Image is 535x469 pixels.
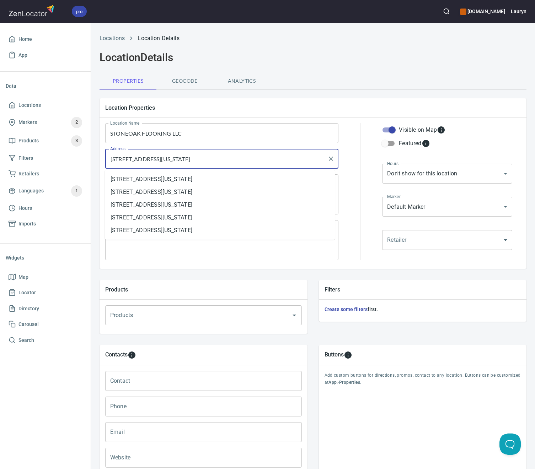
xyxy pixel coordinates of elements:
span: Map [18,273,28,282]
img: zenlocator [9,3,56,18]
a: Map [6,269,85,285]
li: [STREET_ADDRESS][US_STATE] [105,198,335,211]
span: Analytics [218,77,266,86]
a: Locator [6,285,85,301]
div: Visible on Map [399,126,445,134]
a: Location Details [138,35,179,42]
span: Geocode [161,77,209,86]
span: Carousel [18,320,39,329]
a: Locations [6,97,85,113]
div: Manage your apps [460,4,505,19]
input: Products [108,309,279,322]
span: Home [18,35,32,44]
button: Open [289,310,299,320]
div: ​ [382,230,512,250]
span: Locations [18,101,41,110]
span: App [18,51,27,60]
a: Carousel [6,316,85,332]
b: App [328,380,337,385]
span: Products [18,136,39,145]
nav: breadcrumb [100,34,526,43]
span: Retailers [18,169,39,178]
a: Search [6,332,85,348]
span: Search [18,336,34,345]
li: [STREET_ADDRESS][US_STATE] [105,211,335,224]
span: Markers [18,118,37,127]
li: Widgets [6,249,85,266]
a: Home [6,31,85,47]
a: App [6,47,85,63]
h6: [DOMAIN_NAME] [460,7,505,15]
span: 3 [71,137,82,145]
li: [STREET_ADDRESS][US_STATE] [105,173,335,186]
span: 1 [71,187,82,195]
h2: Location Details [100,51,526,64]
span: Directory [18,304,39,313]
h5: Contacts [105,351,128,359]
li: [STREET_ADDRESS][US_STATE] [105,186,335,198]
b: Properties [339,380,360,385]
span: Locator [18,288,36,297]
div: Don't show for this location [382,164,512,184]
div: Featured [399,139,430,148]
button: color-CE600E [460,9,466,15]
button: Lauryn [511,4,526,19]
h6: Lauryn [511,7,526,15]
a: Products3 [6,132,85,150]
h5: Filters [325,286,521,293]
h5: Location Properties [105,104,521,111]
h5: Products [105,286,302,293]
svg: Whether the location is visible on the map. [437,126,445,134]
span: Imports [18,219,36,228]
span: Filters [18,154,33,163]
a: Hours [6,200,85,216]
a: Filters [6,150,85,166]
h5: Buttons [325,351,344,359]
a: Create some filters [325,306,368,312]
a: Locations [100,35,125,42]
span: Properties [104,77,152,86]
svg: To add custom buttons for locations, please go to Apps > Properties > Buttons. [344,351,352,359]
span: 2 [71,118,82,126]
a: Markers2 [6,113,85,132]
h6: first. [325,305,521,313]
iframe: Help Scout Beacon - Open [499,433,521,455]
p: Add custom buttons for directions, promos, contact to any location. Buttons can be customized at > . [325,372,521,386]
a: Directory [6,301,85,317]
div: pro [72,6,87,17]
span: Hours [18,204,32,213]
span: Languages [18,186,44,195]
button: Clear [326,154,336,164]
a: Languages1 [6,182,85,200]
svg: Featured locations are moved to the top of the search results list. [422,139,430,148]
div: Default Marker [382,197,512,217]
svg: To add custom contact information for locations, please go to Apps > Properties > Contacts. [128,351,136,359]
a: Imports [6,216,85,232]
a: Retailers [6,166,85,182]
li: Data [6,77,85,94]
span: pro [72,8,87,15]
button: Search [439,4,454,19]
li: [STREET_ADDRESS][US_STATE] [105,224,335,237]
